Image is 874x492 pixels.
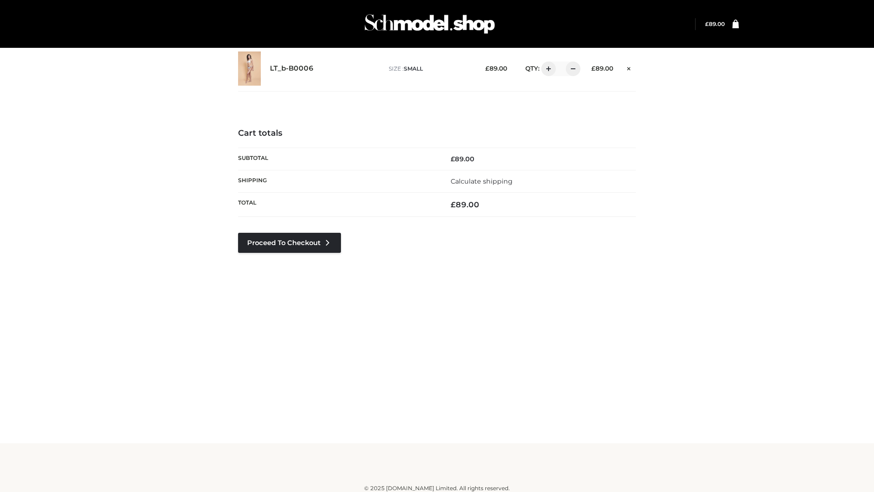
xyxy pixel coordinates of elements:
span: £ [485,65,489,72]
a: Remove this item [622,61,636,73]
p: size : [389,65,471,73]
bdi: 89.00 [705,20,725,27]
th: Subtotal [238,148,437,170]
th: Shipping [238,170,437,192]
a: LT_b-B0006 [270,64,314,73]
a: Proceed to Checkout [238,233,341,253]
div: QTY: [516,61,577,76]
bdi: 89.00 [451,155,474,163]
h4: Cart totals [238,128,636,138]
bdi: 89.00 [451,200,479,209]
bdi: 89.00 [485,65,507,72]
a: Calculate shipping [451,177,513,185]
span: £ [451,200,456,209]
img: LT_b-B0006 - SMALL [238,51,261,86]
a: £89.00 [705,20,725,27]
span: £ [451,155,455,163]
span: SMALL [404,65,423,72]
span: £ [705,20,709,27]
img: Schmodel Admin 964 [361,6,498,42]
bdi: 89.00 [591,65,613,72]
span: £ [591,65,595,72]
th: Total [238,193,437,217]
